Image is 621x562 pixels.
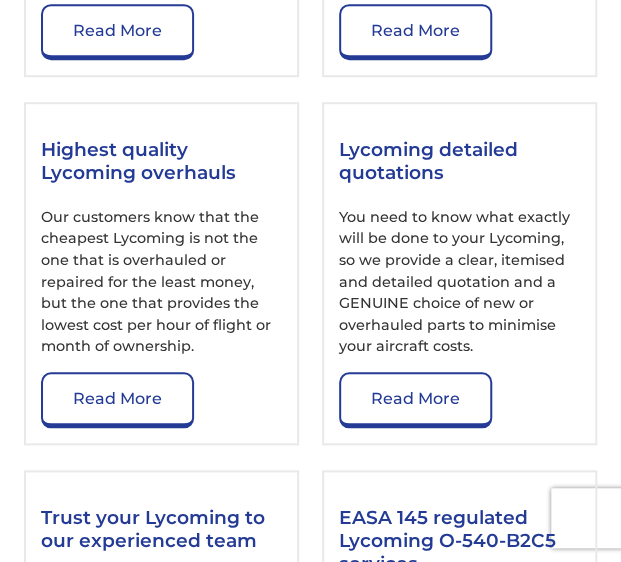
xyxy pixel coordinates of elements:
[339,4,492,60] a: Read More
[41,4,194,60] a: Read More
[41,506,282,556] h3: Trust your Lycoming to our experienced team
[339,207,580,358] p: You need to know what exactly will be done to your Lycoming, so we provide a clear, itemised and ...
[339,138,580,188] h3: Lycoming detailed quotations
[339,372,492,428] a: Read More
[41,138,282,188] h3: Highest quality Lycoming overhauls
[41,207,282,358] p: Our customers know that the cheapest Lycoming is not the one that is overhauled or repaired for t...
[41,372,194,428] a: Read More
